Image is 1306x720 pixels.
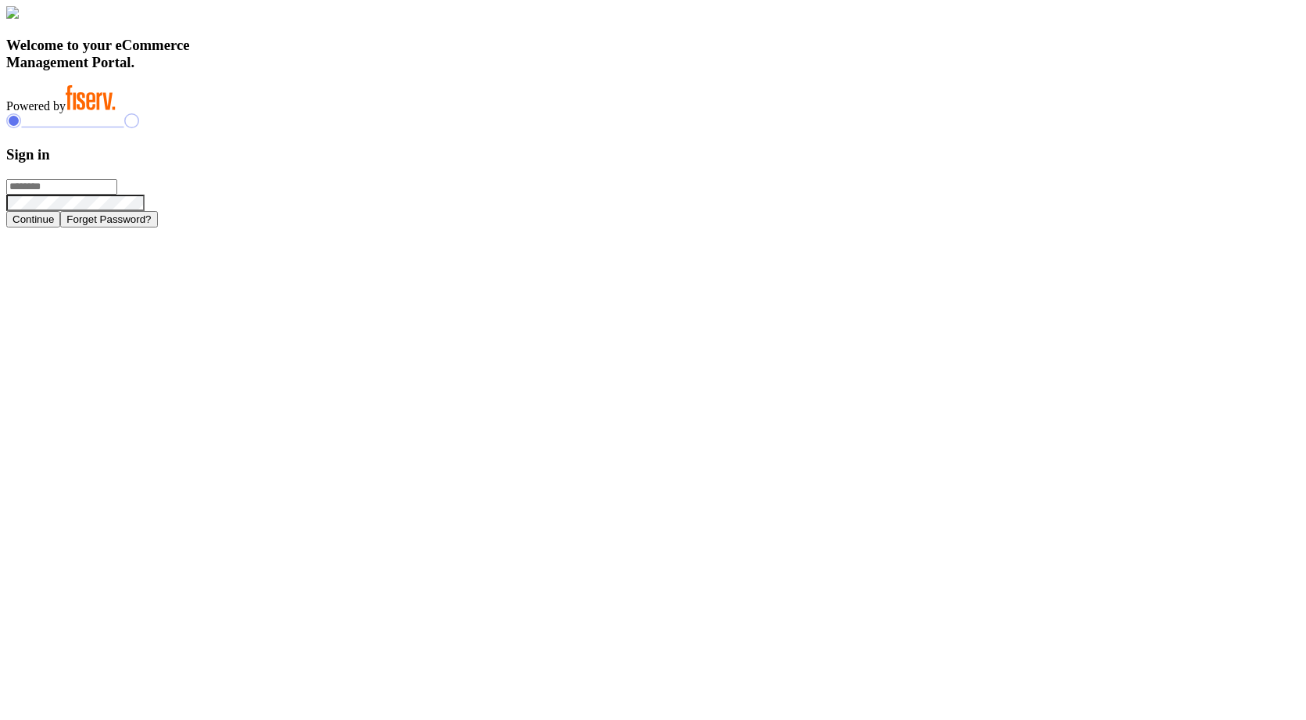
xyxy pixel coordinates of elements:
span: Powered by [6,99,66,113]
h3: Welcome to your eCommerce Management Portal. [6,37,1300,71]
button: Forget Password? [60,211,157,227]
h3: Sign in [6,146,1300,163]
img: card_Illustration.svg [6,6,19,19]
button: Continue [6,211,60,227]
